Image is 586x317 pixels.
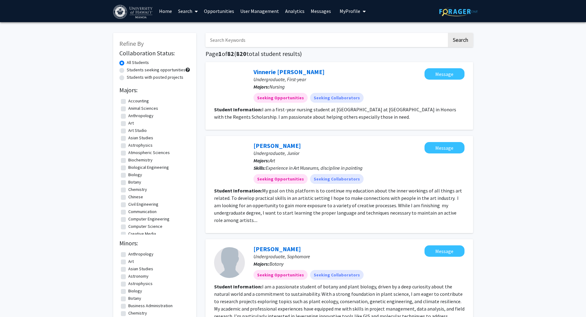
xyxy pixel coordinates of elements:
label: Chinese [128,194,143,200]
span: Experience in Art Museums, discipline in painting [266,165,363,171]
label: Astrophysics [128,142,153,149]
b: Student Information: [214,106,262,113]
fg-read-more: My goal on this platform is to continue my education about the inner workings of all things art r... [214,188,462,223]
b: Majors: [253,157,269,164]
a: Messages [308,0,334,22]
span: Undergraduate, First-year [253,76,306,82]
a: Search [175,0,201,22]
label: Asian Studies [128,266,153,272]
mat-chip: Seeking Collaborators [310,93,364,103]
mat-chip: Seeking Collaborators [310,174,364,184]
span: My Profile [340,8,360,14]
label: Chemistry [128,310,147,316]
a: User Management [237,0,282,22]
label: Creative Media [128,231,156,237]
mat-chip: Seeking Opportunities [253,270,308,280]
b: Student Information: [214,283,262,290]
label: Biology [128,288,142,294]
iframe: Chat [5,289,26,312]
button: Search [448,33,473,47]
span: 1 [218,50,222,57]
b: Majors: [253,84,269,90]
span: 820 [236,50,246,57]
label: Botany [128,295,141,302]
label: Accounting [128,98,149,104]
label: Atmospheric Sciences [128,149,170,156]
a: Vinnerie [PERSON_NAME] [253,68,325,76]
b: Majors: [253,261,269,267]
label: Asian Studies [128,135,153,141]
label: Students with posted projects [127,74,183,81]
label: Civil Engineering [128,201,158,208]
span: Art [269,157,275,164]
span: Undergraduate, Sophomore [253,253,310,260]
label: Computer Science [128,223,162,230]
button: Message Avery Holshosuer [425,142,464,153]
input: Search Keywords [205,33,447,47]
label: Communication [128,208,157,215]
img: ForagerOne Logo [439,7,478,16]
label: Biology [128,172,142,178]
mat-chip: Seeking Collaborators [310,270,364,280]
label: Anthropology [128,251,153,257]
b: Skills: [253,165,266,171]
label: All Students [127,59,149,66]
span: Nursing [269,84,285,90]
label: Botany [128,179,141,185]
span: 82 [227,50,234,57]
a: [PERSON_NAME] [253,142,301,149]
mat-chip: Seeking Opportunities [253,93,308,103]
h1: Page of ( total student results) [205,50,473,57]
label: Computer Engineering [128,216,169,222]
b: Student Information: [214,188,262,194]
label: Chemistry [128,186,147,193]
span: Refine By [119,40,144,47]
a: [PERSON_NAME] [253,245,301,253]
label: Anthropology [128,113,153,119]
h2: Majors: [119,86,190,94]
span: Botany [269,261,284,267]
img: University of Hawaiʻi at Mānoa Logo [113,5,154,19]
label: Art [128,258,134,265]
label: Biological Engineering [128,164,169,171]
h2: Collaboration Status: [119,50,190,57]
label: Art Studio [128,127,147,134]
label: Biochemistry [128,157,153,163]
label: Astrophysics [128,280,153,287]
span: Undergraduate, Junior [253,150,299,156]
label: Animal Sciences [128,105,158,112]
button: Message Vinnerie Conner [425,68,464,80]
label: Astronomy [128,273,149,279]
label: Art [128,120,134,126]
mat-chip: Seeking Opportunities [253,174,308,184]
a: Home [156,0,175,22]
fg-read-more: I am a first-year nursing student at [GEOGRAPHIC_DATA] at [GEOGRAPHIC_DATA] in Honors with the Re... [214,106,456,120]
a: Analytics [282,0,308,22]
button: Message Jordan Hester-Moore [425,245,464,257]
h2: Minors: [119,240,190,247]
label: Students seeking opportunities [127,67,185,73]
a: Opportunities [201,0,237,22]
label: Business Administration [128,303,173,309]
